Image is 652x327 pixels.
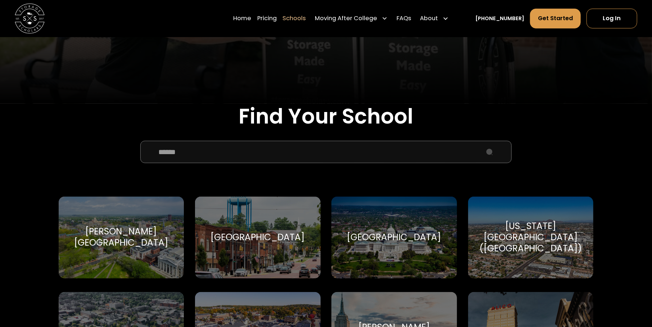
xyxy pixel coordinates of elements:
[347,232,442,243] div: [GEOGRAPHIC_DATA]
[420,14,438,23] div: About
[477,221,585,254] div: [US_STATE][GEOGRAPHIC_DATA] ([GEOGRAPHIC_DATA])
[195,197,320,278] a: Go to selected school
[312,8,390,29] div: Moving After College
[283,8,306,29] a: Schools
[233,8,251,29] a: Home
[210,232,305,243] div: [GEOGRAPHIC_DATA]
[417,8,451,29] div: About
[331,197,457,278] a: Go to selected school
[587,9,637,29] a: Log In
[257,8,277,29] a: Pricing
[68,226,175,248] div: [PERSON_NAME][GEOGRAPHIC_DATA]
[59,197,184,278] a: Go to selected school
[397,8,411,29] a: FAQs
[468,197,593,278] a: Go to selected school
[315,14,377,23] div: Moving After College
[15,4,45,33] img: Storage Scholars main logo
[59,104,594,129] h2: Find Your School
[530,9,580,29] a: Get Started
[475,15,524,23] a: [PHONE_NUMBER]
